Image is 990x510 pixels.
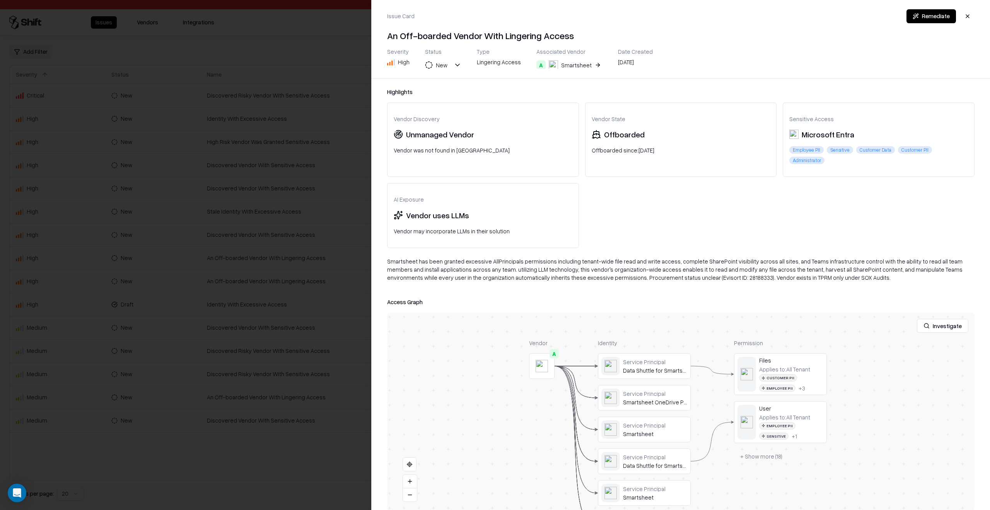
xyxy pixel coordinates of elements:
[623,390,687,397] div: Service Principal
[759,385,795,392] div: Employee PII
[759,366,810,373] div: Applies to: All Tenant
[898,146,932,154] div: Customer PII
[623,430,687,437] div: Smartsheet
[406,209,469,221] div: Vendor uses LLMs
[536,58,603,72] button: ASmartsheet
[759,433,789,440] div: Sensitive
[623,367,687,374] div: Data Shuttle for Smartsheet
[477,48,521,55] div: Type
[792,433,797,440] div: + 1
[598,339,691,347] div: Identity
[387,257,975,288] div: Smartsheet has been granted excessive AllPrincipals permissions including tenant-wide file read a...
[623,399,687,406] div: Smartsheet OneDrive Picker v3
[759,422,795,430] div: Employee PII
[789,157,824,164] div: Administrator
[387,12,415,20] div: Issue Card
[394,146,572,154] div: Vendor was not found in [GEOGRAPHIC_DATA]
[561,61,592,69] div: Smartsheet
[734,449,789,463] button: + Show more (18)
[436,61,447,69] div: New
[623,422,687,429] div: Service Principal
[623,494,687,501] div: Smartsheet
[759,405,823,412] div: User
[387,88,975,96] div: Highlights
[549,60,558,70] img: Smartsheet
[759,414,810,421] div: Applies to: All Tenant
[387,29,975,42] h4: An Off-boarded Vendor With Lingering Access
[623,485,687,492] div: Service Principal
[789,146,824,154] div: Employee PII
[856,146,895,154] div: Customer Data
[827,146,853,154] div: Sensitive
[623,358,687,365] div: Service Principal
[906,9,956,23] button: Remediate
[917,319,968,333] button: Investigate
[759,374,797,382] div: Customer PII
[789,128,854,140] div: Microsoft Entra
[387,297,975,306] div: Access Graph
[398,58,410,66] div: High
[799,385,805,392] div: + 3
[623,454,687,460] div: Service Principal
[623,462,687,469] div: Data Shuttle for Smartsheet
[618,48,653,55] div: Date Created
[550,349,559,358] div: A
[759,357,823,364] div: Files
[387,48,410,55] div: Severity
[592,115,770,122] div: Vendor State
[792,433,797,440] button: +1
[425,48,461,55] div: Status
[536,60,546,70] div: A
[592,146,770,154] div: Offboarded since: [DATE]
[789,115,968,122] div: Sensitive Access
[394,196,572,203] div: AI Exposure
[734,339,827,347] div: Permission
[799,385,805,392] button: +3
[406,128,474,140] div: Unmanaged Vendor
[477,58,521,69] div: Lingering Access
[394,227,572,235] div: Vendor may incorporate LLMs in their solution
[604,128,645,140] div: Offboarded
[536,48,603,55] div: Associated Vendor
[394,115,572,122] div: Vendor Discovery
[618,58,653,69] div: [DATE]
[789,130,799,139] img: Microsoft Entra
[529,339,555,347] div: Vendor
